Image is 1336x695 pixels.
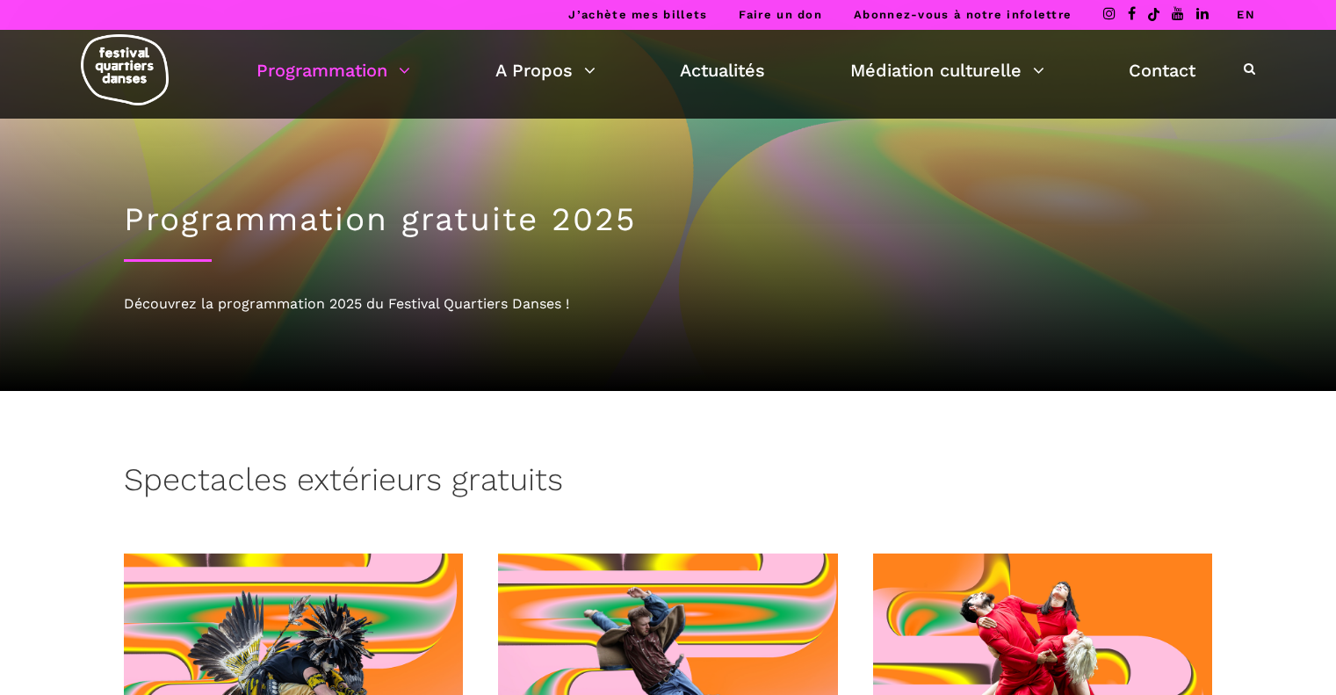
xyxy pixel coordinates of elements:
h1: Programmation gratuite 2025 [124,200,1213,239]
a: Médiation culturelle [850,55,1044,85]
a: EN [1237,8,1255,21]
a: Programmation [256,55,410,85]
img: logo-fqd-med [81,34,169,105]
a: Faire un don [739,8,822,21]
a: Abonnez-vous à notre infolettre [854,8,1072,21]
a: Actualités [680,55,765,85]
a: J’achète mes billets [568,8,707,21]
a: A Propos [495,55,596,85]
h3: Spectacles extérieurs gratuits [124,461,563,505]
div: Découvrez la programmation 2025 du Festival Quartiers Danses ! [124,293,1213,315]
a: Contact [1129,55,1195,85]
